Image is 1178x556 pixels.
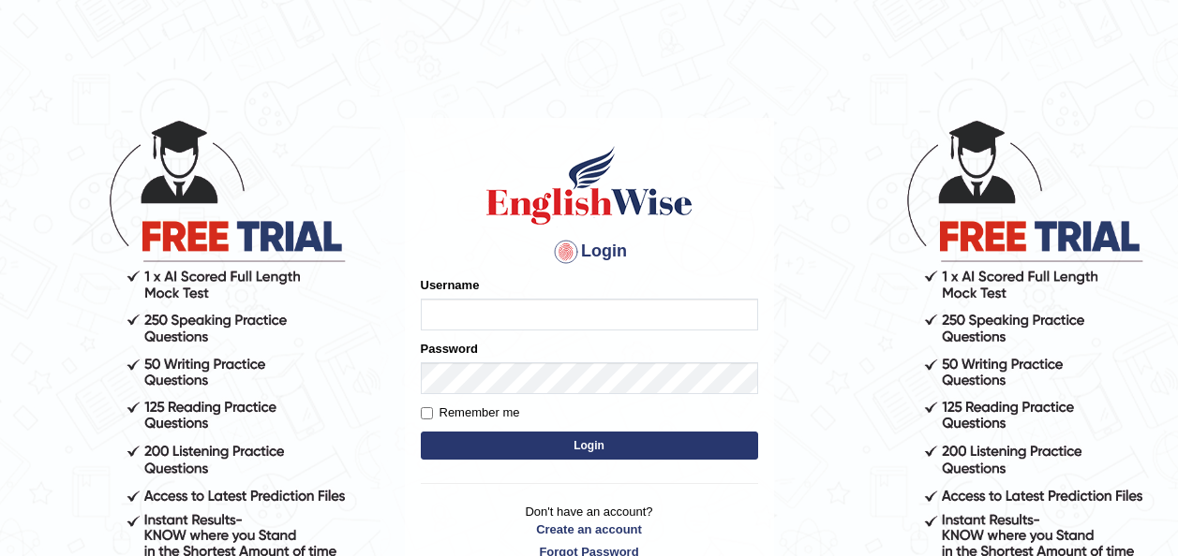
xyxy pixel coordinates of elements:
button: Login [421,432,758,460]
a: Create an account [421,520,758,538]
h4: Login [421,237,758,267]
label: Username [421,276,480,294]
label: Remember me [421,403,520,422]
label: Password [421,340,478,358]
img: Logo of English Wise sign in for intelligent practice with AI [483,143,696,227]
input: Remember me [421,407,433,419]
